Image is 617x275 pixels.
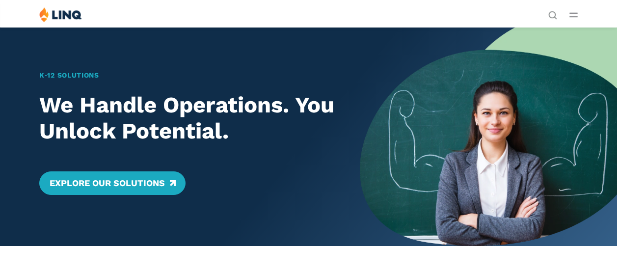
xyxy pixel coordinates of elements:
[360,27,617,246] img: Home Banner
[39,7,82,22] img: LINQ | K‑12 Software
[39,70,334,81] h1: K‑12 Solutions
[548,7,557,19] nav: Utility Navigation
[548,10,557,19] button: Open Search Bar
[39,171,185,195] a: Explore Our Solutions
[569,9,578,20] button: Open Main Menu
[39,92,334,143] h2: We Handle Operations. You Unlock Potential.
